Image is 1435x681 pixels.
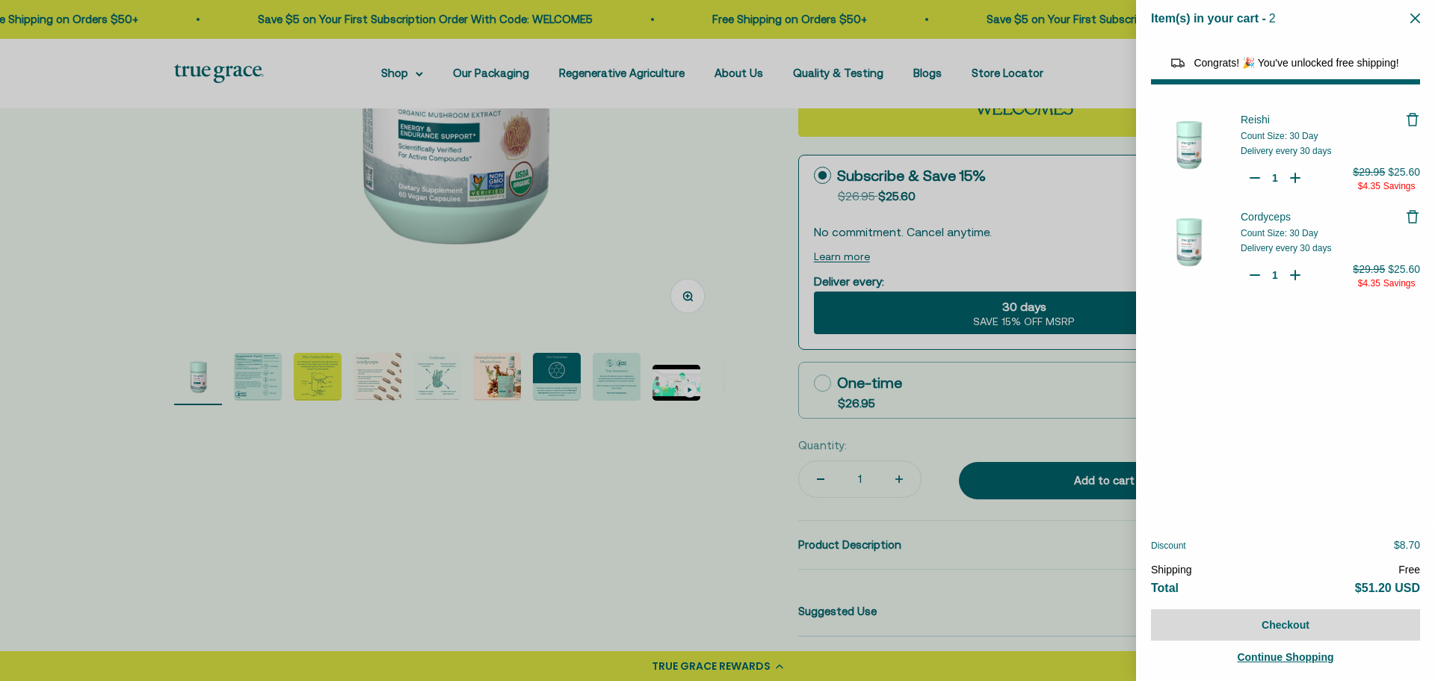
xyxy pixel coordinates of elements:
span: $25.60 [1388,263,1420,275]
span: $29.95 [1353,166,1385,178]
img: Reishi - 30 Day [1151,107,1226,182]
span: $4.35 [1358,181,1380,191]
button: Close [1410,11,1420,25]
span: $8.70 [1394,539,1420,551]
span: Cordyceps [1241,211,1291,223]
a: Reishi [1241,112,1405,127]
img: Cordyceps - 30 Day [1151,204,1226,279]
span: $4.35 [1358,278,1380,289]
span: Free [1398,564,1420,576]
span: $51.20 USD [1355,582,1420,594]
span: Total [1151,582,1179,594]
input: Quantity for Reishi [1268,170,1283,185]
span: Savings [1383,278,1416,289]
span: $25.60 [1388,166,1420,178]
span: Reishi [1241,114,1270,126]
span: 2 [1269,12,1276,25]
a: Cordyceps [1241,209,1405,224]
span: Congrats! 🎉 You've unlocked free shipping! [1194,57,1398,69]
span: Continue Shopping [1237,651,1333,663]
span: $29.95 [1353,263,1385,275]
span: Count Size: 30 Day [1241,131,1318,141]
button: Remove Reishi [1405,112,1420,127]
span: Count Size: 30 Day [1241,228,1318,238]
span: Shipping [1151,564,1192,576]
a: Continue Shopping [1151,648,1420,666]
input: Quantity for Cordyceps [1268,268,1283,283]
button: Checkout [1151,609,1420,641]
span: Savings [1383,181,1416,191]
button: Remove Cordyceps [1405,209,1420,224]
img: Reward bar icon image [1169,54,1187,72]
span: Discount [1151,540,1186,551]
div: Delivery every 30 days [1241,145,1405,157]
div: Delivery every 30 days [1241,242,1405,254]
span: Item(s) in your cart - [1151,12,1266,25]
